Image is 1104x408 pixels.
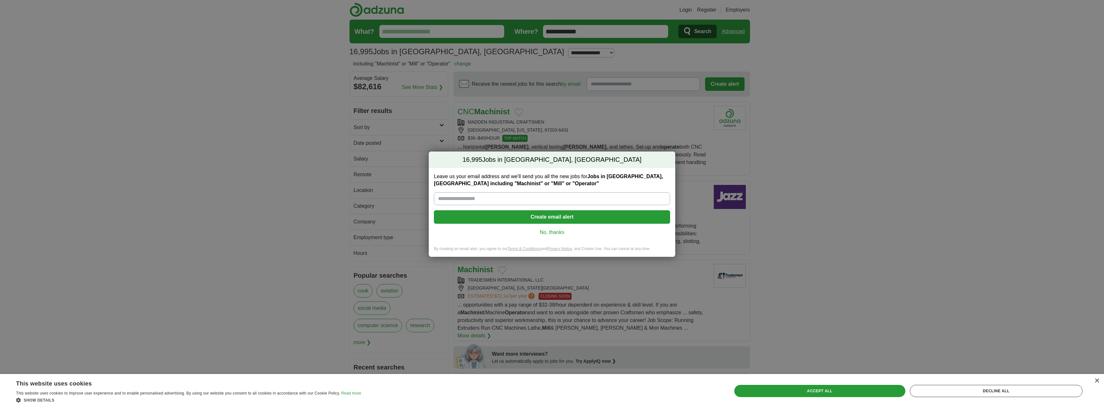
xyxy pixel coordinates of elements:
a: Read more, opens a new window [341,391,361,395]
div: Accept all [734,385,905,397]
span: Show details [24,398,55,403]
a: No, thanks [439,229,665,236]
div: This website uses cookies [16,378,345,387]
h2: Jobs in [GEOGRAPHIC_DATA], [GEOGRAPHIC_DATA] [429,152,675,168]
div: Decline all [910,385,1082,397]
div: Show details [16,397,361,403]
div: By creating an email alert, you agree to our and , and Cookie Use. You can cancel at any time. [429,246,675,257]
span: This website uses cookies to improve user experience and to enable personalised advertising. By u... [16,391,340,395]
a: Terms & Conditions [507,247,541,251]
label: Leave us your email address and we'll send you all the new jobs for [434,173,670,187]
div: Close [1094,378,1099,383]
span: 16,995 [462,155,482,164]
a: Privacy Notice [548,247,572,251]
button: Create email alert [434,210,670,224]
